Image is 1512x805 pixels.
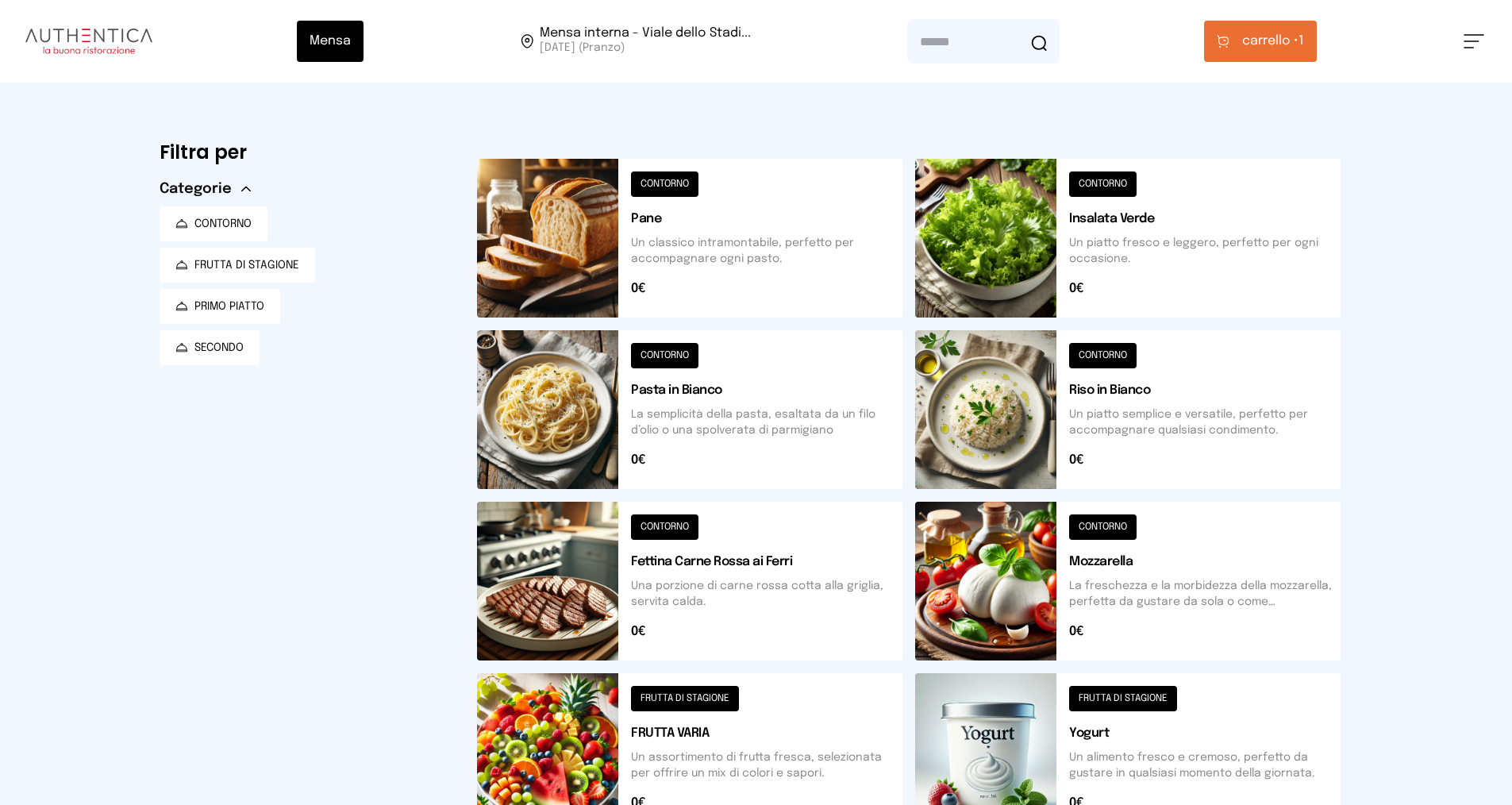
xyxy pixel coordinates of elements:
[194,216,252,232] span: CONTORNO
[160,140,452,165] h6: Filtra per
[25,29,152,54] img: logo.8f33a47.png
[160,178,251,200] button: Categorie
[297,21,364,62] button: Mensa
[160,289,280,324] button: PRIMO PIATTO
[1242,32,1304,51] span: 1
[540,27,751,56] span: Viale dello Stadio, 77, 05100 Terni TR, Italia
[194,299,264,314] span: PRIMO PIATTO
[540,40,751,56] span: [DATE] (Pranzo)
[160,248,315,283] button: FRUTTA DI STAGIONE
[194,257,299,273] span: FRUTTA DI STAGIONE
[160,206,267,241] button: CONTORNO
[160,178,232,200] span: Categorie
[1242,32,1298,51] span: carrello •
[1204,21,1317,62] button: carrello •1
[160,330,260,365] button: SECONDO
[194,340,244,356] span: SECONDO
